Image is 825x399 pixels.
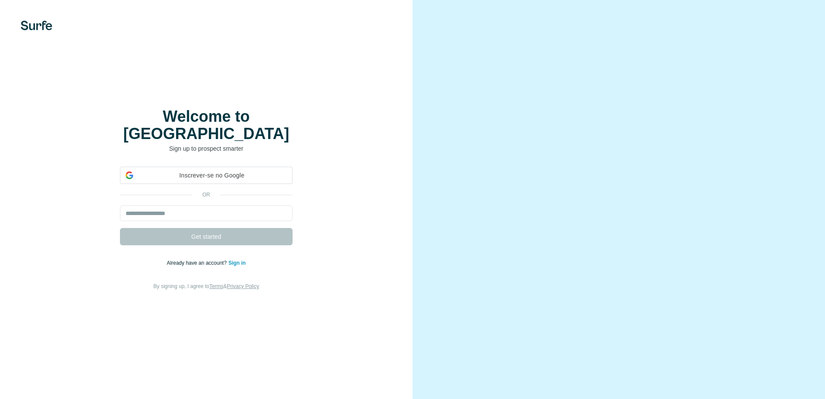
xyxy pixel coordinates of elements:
a: Sign in [228,260,246,266]
span: By signing up, I agree to & [154,283,259,289]
span: Inscrever-se no Google [137,171,287,180]
h1: Welcome to [GEOGRAPHIC_DATA] [120,108,293,142]
span: Already have an account? [167,260,229,266]
p: Sign up to prospect smarter [120,144,293,153]
div: Inscrever-se no Google [120,167,293,184]
p: or [192,191,220,199]
img: Surfe's logo [21,21,52,30]
a: Privacy Policy [227,283,259,289]
a: Terms [209,283,224,289]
